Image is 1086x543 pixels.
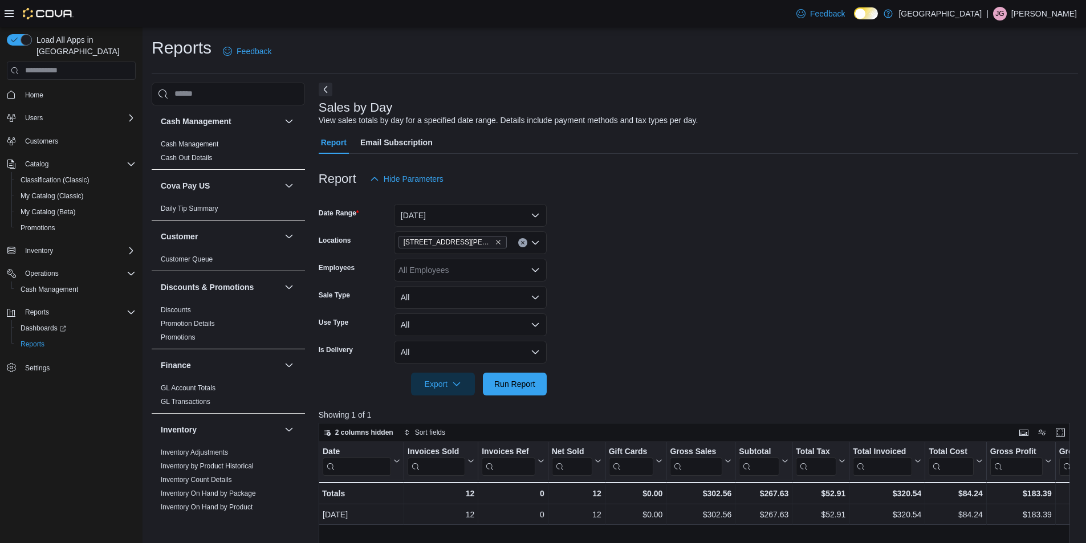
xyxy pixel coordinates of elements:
[670,446,731,475] button: Gross Sales
[739,487,788,500] div: $267.63
[670,446,722,457] div: Gross Sales
[531,238,540,247] button: Open list of options
[21,305,136,319] span: Reports
[408,446,465,475] div: Invoices Sold
[929,446,973,475] div: Total Cost
[551,446,592,457] div: Net Sold
[323,508,400,521] div: [DATE]
[670,487,731,500] div: $302.56
[739,446,788,475] button: Subtotal
[21,223,55,232] span: Promotions
[2,156,140,172] button: Catalog
[796,508,845,521] div: $52.91
[398,236,507,248] span: 1165 McNutt Road
[16,321,71,335] a: Dashboards
[482,487,544,500] div: 0
[161,503,253,512] span: Inventory On Hand by Product
[161,383,215,393] span: GL Account Totals
[152,137,305,169] div: Cash Management
[161,503,253,511] a: Inventory On Hand by Product
[161,255,213,263] a: Customer Queue
[282,358,296,372] button: Finance
[365,168,448,190] button: Hide Parameters
[319,209,359,218] label: Date Range
[23,8,74,19] img: Cova
[990,487,1052,500] div: $183.39
[161,231,280,242] button: Customer
[322,487,400,500] div: Totals
[2,359,140,375] button: Settings
[282,179,296,193] button: Cova Pay US
[796,446,845,475] button: Total Tax
[1017,426,1031,439] button: Keyboard shortcuts
[853,508,921,521] div: $320.54
[408,446,474,475] button: Invoices Sold
[552,508,601,521] div: 12
[16,221,60,235] a: Promotions
[161,384,215,392] a: GL Account Totals
[411,373,475,395] button: Export
[16,321,136,335] span: Dashboards
[1054,426,1067,439] button: Enter fullscreen
[518,238,527,247] button: Clear input
[796,487,845,500] div: $52.91
[11,172,140,188] button: Classification (Classic)
[25,160,48,169] span: Catalog
[319,409,1078,420] p: Showing 1 of 1
[739,446,779,475] div: Subtotal
[282,280,296,294] button: Discounts & Promotions
[161,462,254,470] a: Inventory by Product Historical
[11,281,140,297] button: Cash Management
[394,313,547,336] button: All
[796,446,836,457] div: Total Tax
[152,381,305,413] div: Finance
[21,324,66,333] span: Dashboards
[161,140,218,149] span: Cash Management
[853,446,921,475] button: Total Invoiced
[394,341,547,364] button: All
[990,446,1043,475] div: Gross Profit
[21,207,76,217] span: My Catalog (Beta)
[810,8,845,19] span: Feedback
[418,373,468,395] span: Export
[11,336,140,352] button: Reports
[161,489,256,497] a: Inventory On Hand by Package
[551,487,601,500] div: 12
[25,364,50,373] span: Settings
[237,46,271,57] span: Feedback
[482,508,544,521] div: 0
[25,113,43,123] span: Users
[161,448,228,457] span: Inventory Adjustments
[161,140,218,148] a: Cash Management
[319,236,351,245] label: Locations
[21,88,48,102] a: Home
[161,205,218,213] a: Daily Tip Summary
[319,172,356,186] h3: Report
[161,281,254,293] h3: Discounts & Promotions
[21,111,136,125] span: Users
[25,137,58,146] span: Customers
[16,283,136,296] span: Cash Management
[218,40,276,63] a: Feedback
[2,87,140,103] button: Home
[161,320,215,328] a: Promotion Details
[7,82,136,406] nav: Complex example
[990,446,1043,457] div: Gross Profit
[494,378,535,390] span: Run Report
[739,508,788,521] div: $267.63
[404,236,493,248] span: [STREET_ADDRESS][PERSON_NAME]
[2,304,140,320] button: Reports
[25,269,59,278] span: Operations
[161,204,218,213] span: Daily Tip Summary
[792,2,849,25] a: Feedback
[21,88,136,102] span: Home
[21,175,90,185] span: Classification (Classic)
[282,230,296,243] button: Customer
[161,424,280,435] button: Inventory
[408,446,465,457] div: Invoices Sold
[394,204,547,227] button: [DATE]
[929,446,973,457] div: Total Cost
[319,426,398,439] button: 2 columns hidden
[394,286,547,309] button: All
[609,508,663,521] div: $0.00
